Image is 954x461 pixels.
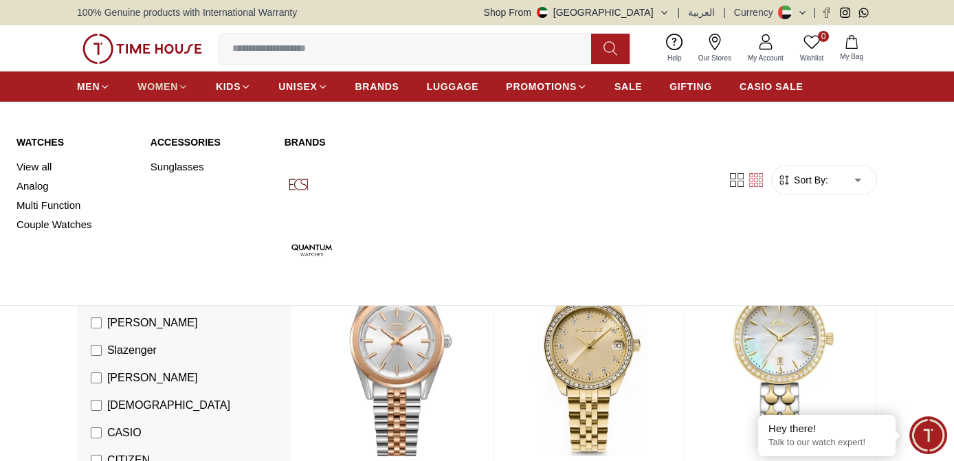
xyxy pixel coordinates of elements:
[216,80,241,93] span: KIDS
[662,53,687,63] span: Help
[669,74,712,99] a: GIFTING
[285,223,339,277] img: Quantum
[740,80,803,93] span: CASIO SALE
[693,53,737,63] span: Our Stores
[137,80,178,93] span: WOMEN
[91,372,102,383] input: [PERSON_NAME]
[91,345,102,356] input: Slazenger
[107,315,198,331] span: [PERSON_NAME]
[537,7,548,18] img: United Arab Emirates
[77,80,100,93] span: MEN
[278,74,327,99] a: UNISEX
[16,135,134,149] a: Watches
[795,53,829,63] span: Wishlist
[285,157,339,212] img: Ecstacy
[355,80,399,93] span: BRANDS
[91,317,102,328] input: [PERSON_NAME]
[832,32,872,65] button: My Bag
[792,31,832,66] a: 0Wishlist
[840,8,850,18] a: Instagram
[16,196,134,215] a: Multi Function
[506,74,587,99] a: PROMOTIONS
[484,5,669,19] button: Shop From[GEOGRAPHIC_DATA]
[107,397,230,414] span: [DEMOGRAPHIC_DATA]
[909,416,947,454] div: Chat Widget
[723,5,726,19] span: |
[137,74,188,99] a: WOMEN
[427,74,479,99] a: LUGGAGE
[107,370,198,386] span: [PERSON_NAME]
[742,53,789,63] span: My Account
[688,5,715,19] button: العربية
[427,80,479,93] span: LUGGAGE
[614,74,642,99] a: SALE
[659,31,690,66] a: Help
[355,74,399,99] a: BRANDS
[690,31,740,66] a: Our Stores
[834,52,869,62] span: My Bag
[858,8,869,18] a: Whatsapp
[151,135,268,149] a: Accessories
[614,80,642,93] span: SALE
[768,437,885,449] p: Talk to our watch expert!
[77,74,110,99] a: MEN
[791,173,828,187] span: Sort By:
[107,342,157,359] span: Slazenger
[285,135,536,149] a: Brands
[821,8,832,18] a: Facebook
[678,5,680,19] span: |
[151,157,268,177] a: Sunglasses
[669,80,712,93] span: GIFTING
[16,215,134,234] a: Couple Watches
[91,400,102,411] input: [DEMOGRAPHIC_DATA]
[740,74,803,99] a: CASIO SALE
[107,425,142,441] span: CASIO
[813,5,816,19] span: |
[777,173,828,187] button: Sort By:
[506,80,577,93] span: PROMOTIONS
[16,157,134,177] a: View all
[818,31,829,42] span: 0
[16,177,134,196] a: Analog
[768,422,885,436] div: Hey there!
[734,5,779,19] div: Currency
[82,34,202,64] img: ...
[216,74,251,99] a: KIDS
[77,5,297,19] span: 100% Genuine products with International Warranty
[91,427,102,438] input: CASIO
[278,80,317,93] span: UNISEX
